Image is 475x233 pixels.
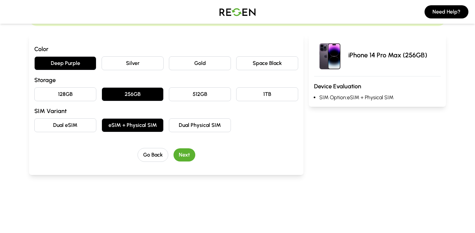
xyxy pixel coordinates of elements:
[319,94,441,102] li: SIM Option: eSIM + Physical SIM
[314,39,346,71] img: iPhone 14 Pro Max
[138,148,168,162] button: Go Back
[169,87,231,101] button: 512GB
[348,50,427,60] p: iPhone 14 Pro Max (256GB)
[169,56,231,70] button: Gold
[102,56,164,70] button: Silver
[34,56,96,70] button: Deep Purple
[34,118,96,132] button: Dual eSIM
[169,118,231,132] button: Dual Physical SIM
[34,87,96,101] button: 128GB
[34,75,298,85] h3: Storage
[214,3,261,21] img: Logo
[34,106,298,116] h3: SIM Variant
[314,82,441,91] h3: Device Evaluation
[102,118,164,132] button: eSIM + Physical SIM
[102,87,164,101] button: 256GB
[34,44,298,54] h3: Color
[425,5,468,18] button: Need Help?
[236,56,298,70] button: Space Black
[236,87,298,101] button: 1TB
[174,148,195,161] button: Next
